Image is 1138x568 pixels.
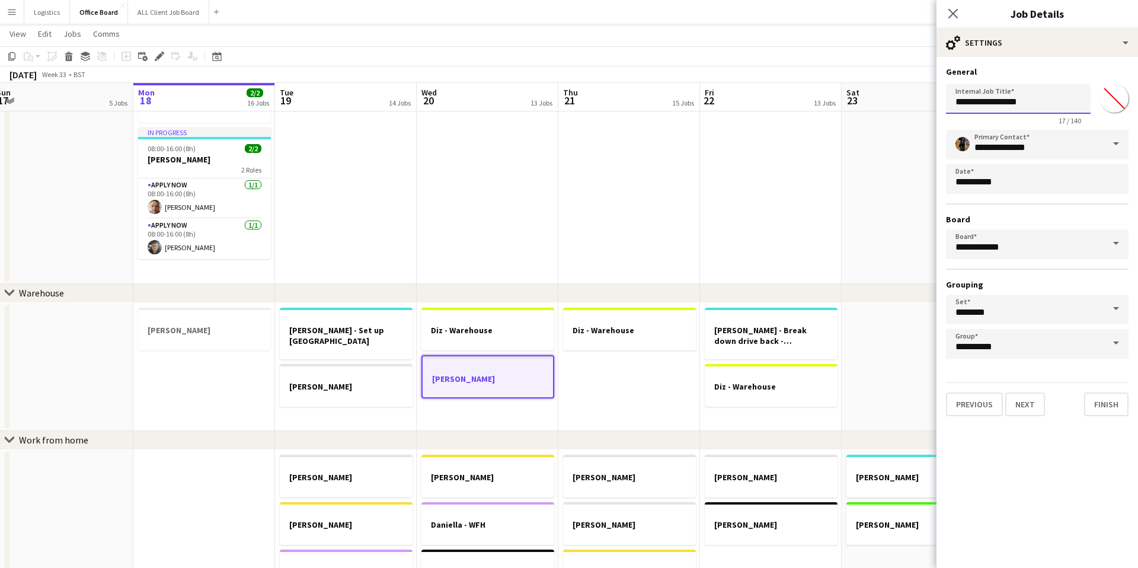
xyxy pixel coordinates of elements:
[946,214,1129,225] h3: Board
[563,519,696,530] h3: [PERSON_NAME]
[705,519,837,530] h3: [PERSON_NAME]
[280,364,413,407] app-job-card: [PERSON_NAME]
[420,94,437,107] span: 20
[280,308,413,359] app-job-card: [PERSON_NAME] - Set up [GEOGRAPHIC_DATA]
[280,502,413,545] app-job-card: [PERSON_NAME]
[703,94,714,107] span: 22
[138,178,271,219] app-card-role: APPLY NOW1/108:00-16:00 (8h)[PERSON_NAME]
[946,393,1003,416] button: Previous
[705,325,837,346] h3: [PERSON_NAME] - Break down drive back - [GEOGRAPHIC_DATA]
[70,1,128,24] button: Office Board
[530,98,552,107] div: 13 Jobs
[561,94,578,107] span: 21
[845,94,859,107] span: 23
[73,70,85,79] div: BST
[5,26,31,42] a: View
[814,98,836,107] div: 13 Jobs
[138,127,271,259] app-job-card: In progress08:00-16:00 (8h)2/2[PERSON_NAME]2 RolesAPPLY NOW1/108:00-16:00 (8h)[PERSON_NAME]APPLY ...
[563,325,696,336] h3: Diz - Warehouse
[128,1,209,24] button: ALL Client Job Board
[563,502,696,545] app-job-card: [PERSON_NAME]
[563,87,578,98] span: Thu
[280,455,413,497] app-job-card: [PERSON_NAME]
[39,70,69,79] span: Week 33
[63,28,81,39] span: Jobs
[247,88,263,97] span: 2/2
[245,144,261,153] span: 2/2
[88,26,124,42] a: Comms
[389,98,411,107] div: 14 Jobs
[563,472,696,483] h3: [PERSON_NAME]
[421,519,554,530] h3: Daniella - WFH
[705,472,837,483] h3: [PERSON_NAME]
[138,308,271,350] app-job-card: [PERSON_NAME]
[846,502,979,545] app-job-card: [PERSON_NAME]
[421,502,554,545] app-job-card: Daniella - WFH
[705,308,837,359] app-job-card: [PERSON_NAME] - Break down drive back - [GEOGRAPHIC_DATA]
[946,66,1129,77] h3: General
[247,98,269,107] div: 16 Jobs
[241,165,261,174] span: 2 Roles
[705,455,837,497] app-job-card: [PERSON_NAME]
[278,94,293,107] span: 19
[846,455,979,497] app-job-card: [PERSON_NAME]
[846,472,979,483] h3: [PERSON_NAME]
[563,455,696,497] app-job-card: [PERSON_NAME]
[136,94,155,107] span: 18
[1084,393,1129,416] button: Finish
[421,472,554,483] h3: [PERSON_NAME]
[936,6,1138,21] h3: Job Details
[59,26,86,42] a: Jobs
[1049,116,1091,125] span: 17 / 140
[280,87,293,98] span: Tue
[705,381,837,392] h3: Diz - Warehouse
[563,308,696,350] app-job-card: Diz - Warehouse
[936,28,1138,57] div: Settings
[672,98,694,107] div: 15 Jobs
[138,87,155,98] span: Mon
[421,87,437,98] span: Wed
[705,502,837,545] app-job-card: [PERSON_NAME]
[33,26,56,42] a: Edit
[1005,393,1045,416] button: Next
[421,355,554,398] app-job-card: [PERSON_NAME]
[705,364,837,407] app-job-card: Diz - Warehouse
[421,325,554,336] h3: Diz - Warehouse
[280,325,413,346] h3: [PERSON_NAME] - Set up [GEOGRAPHIC_DATA]
[280,519,413,530] h3: [PERSON_NAME]
[946,279,1129,290] h3: Grouping
[19,287,64,299] div: Warehouse
[109,98,127,107] div: 5 Jobs
[280,472,413,483] h3: [PERSON_NAME]
[423,374,553,384] h3: [PERSON_NAME]
[93,28,120,39] span: Comms
[9,69,37,81] div: [DATE]
[148,144,196,153] span: 08:00-16:00 (8h)
[846,519,979,530] h3: [PERSON_NAME]
[19,434,88,446] div: Work from home
[38,28,52,39] span: Edit
[138,127,271,137] div: In progress
[421,455,554,497] app-job-card: [PERSON_NAME]
[24,1,70,24] button: Logistics
[421,308,554,350] app-job-card: Diz - Warehouse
